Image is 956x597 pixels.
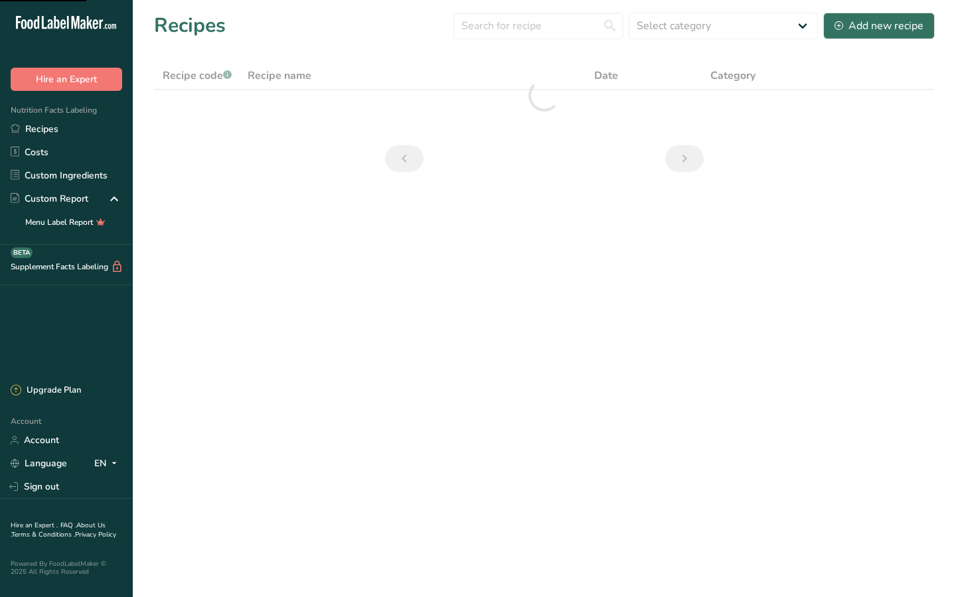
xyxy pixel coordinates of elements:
[11,247,33,258] div: BETA
[835,18,923,34] div: Add new recipe
[11,384,81,397] div: Upgrade Plan
[11,192,88,206] div: Custom Report
[665,145,704,172] a: Next page
[60,521,76,530] a: FAQ .
[11,521,58,530] a: Hire an Expert .
[94,456,122,472] div: EN
[11,68,122,91] button: Hire an Expert
[11,521,106,539] a: About Us .
[75,530,116,539] a: Privacy Policy
[11,530,75,539] a: Terms & Conditions .
[11,452,67,475] a: Language
[154,11,226,40] h1: Recipes
[823,13,935,39] button: Add new recipe
[11,560,122,576] div: Powered By FoodLabelMaker © 2025 All Rights Reserved
[453,13,623,39] input: Search for recipe
[385,145,424,172] a: Previous page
